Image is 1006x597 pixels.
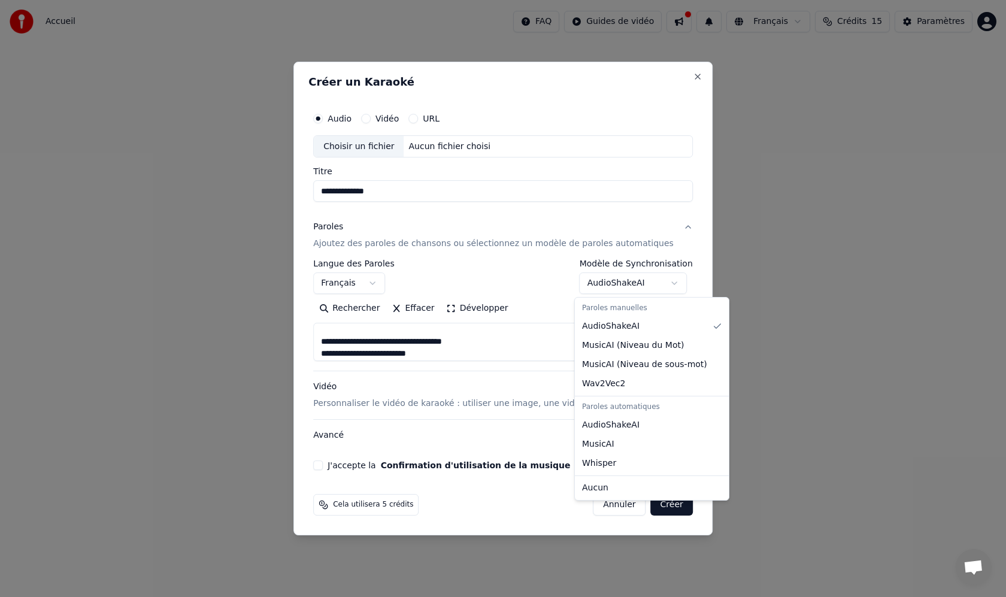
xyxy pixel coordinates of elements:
[582,419,640,431] span: AudioShakeAI
[582,482,608,494] span: Aucun
[582,340,684,351] span: MusicAI ( Niveau du Mot )
[582,378,625,390] span: Wav2Vec2
[577,399,726,416] div: Paroles automatiques
[582,320,640,332] span: AudioShakeAI
[582,457,616,469] span: Whisper
[582,438,614,450] span: MusicAI
[582,359,707,371] span: MusicAI ( Niveau de sous-mot )
[577,300,726,317] div: Paroles manuelles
